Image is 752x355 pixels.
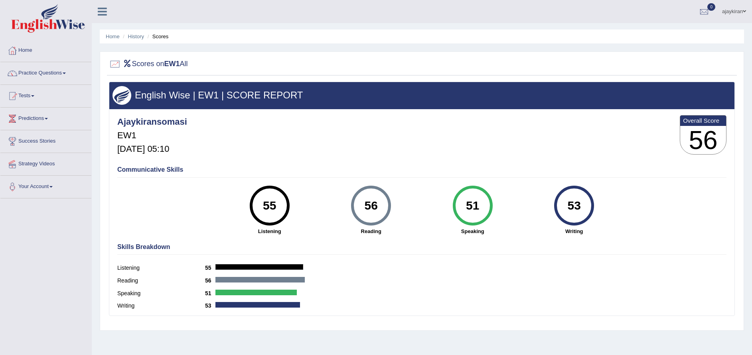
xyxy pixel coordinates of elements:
img: wings.png [113,86,131,105]
b: 55 [205,265,215,271]
strong: Listening [223,228,317,235]
h4: Ajaykiransomasi [117,117,187,127]
b: 53 [205,302,215,309]
strong: Speaking [426,228,520,235]
h2: Scores on All [109,58,188,70]
a: Your Account [0,176,91,196]
h5: EW1 [117,131,187,140]
li: Scores [146,33,169,40]
b: 51 [205,290,215,296]
strong: Reading [324,228,418,235]
h3: English Wise | EW1 | SCORE REPORT [113,90,731,100]
a: Home [106,33,120,39]
h5: [DATE] 05:10 [117,144,187,154]
label: Listening [117,264,205,272]
strong: Writing [527,228,621,235]
a: Success Stories [0,130,91,150]
label: Speaking [117,289,205,298]
a: Strategy Videos [0,153,91,173]
label: Writing [117,302,205,310]
span: 0 [707,3,715,11]
label: Reading [117,277,205,285]
a: Tests [0,85,91,105]
a: Home [0,39,91,59]
a: Practice Questions [0,62,91,82]
div: 55 [255,189,284,222]
b: 56 [205,277,215,284]
div: 56 [357,189,386,222]
b: Overall Score [683,117,723,124]
a: History [128,33,144,39]
h4: Communicative Skills [117,166,726,173]
h4: Skills Breakdown [117,243,726,251]
div: 53 [560,189,589,222]
b: EW1 [164,60,180,68]
h3: 56 [680,126,726,155]
a: Predictions [0,108,91,127]
div: 51 [458,189,487,222]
